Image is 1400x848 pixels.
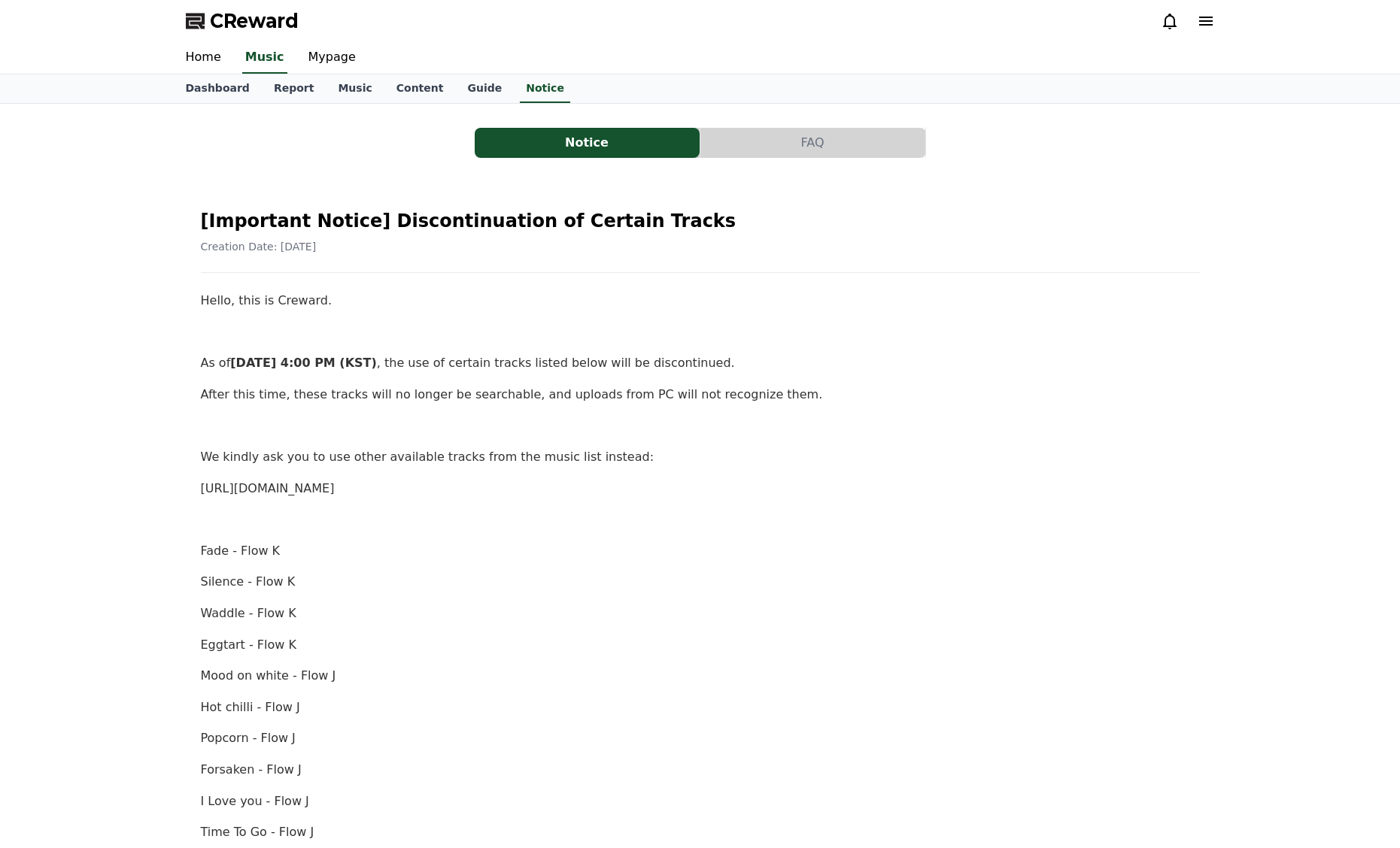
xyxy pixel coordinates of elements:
a: [URL][DOMAIN_NAME] [201,481,335,495]
a: Dashboard [174,74,262,103]
a: Mypage [296,42,368,74]
a: Home [174,42,233,74]
a: CReward [186,9,299,33]
a: Guide [455,74,514,103]
h2: [Important Notice] Discontinuation of Certain Tracks [201,209,1200,233]
button: FAQ [700,128,925,158]
p: We kindly ask you to use other available tracks from the music list instead: [201,447,1200,467]
p: Time To Go - Flow J [201,822,1200,842]
strong: [DATE] 4:00 PM (KST) [230,356,377,370]
p: After this time, these tracks will no longer be searchable, and uploads from PC will not recogniz... [201,385,1200,404]
span: CReward [210,9,299,33]
a: Notice [520,74,570,103]
p: Hot chilli - Flow J [201,698,1200,717]
button: Notice [475,128,700,158]
p: Forsaken - Flow J [201,760,1200,780]
a: Music [242,42,287,74]
p: I Love you - Flow J [201,792,1200,811]
p: As of , the use of certain tracks listed below will be discontinued. [201,353,1200,373]
p: Popcorn - Flow J [201,728,1200,748]
p: Eggtart - Flow K [201,635,1200,655]
a: Music [326,74,384,103]
a: Report [262,74,326,103]
p: Mood on white - Flow J [201,666,1200,686]
a: Content [384,74,456,103]
span: Creation Date: [DATE] [201,241,317,253]
p: Hello, this is Creward. [201,291,1200,310]
p: Fade - Flow K [201,541,1200,561]
p: Waddle - Flow K [201,604,1200,623]
p: Silence - Flow K [201,572,1200,592]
